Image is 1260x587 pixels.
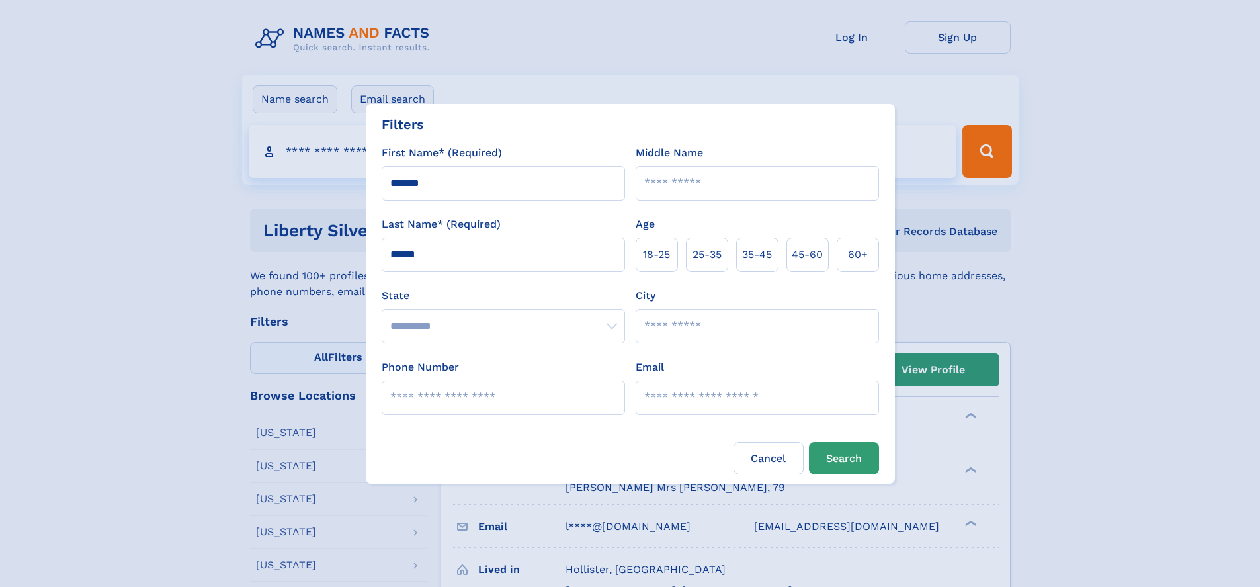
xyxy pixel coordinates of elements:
[636,288,655,304] label: City
[792,247,823,263] span: 45‑60
[636,216,655,232] label: Age
[848,247,868,263] span: 60+
[382,359,459,375] label: Phone Number
[636,359,664,375] label: Email
[734,442,804,474] label: Cancel
[693,247,722,263] span: 25‑35
[636,145,703,161] label: Middle Name
[742,247,772,263] span: 35‑45
[382,114,424,134] div: Filters
[382,288,625,304] label: State
[382,216,501,232] label: Last Name* (Required)
[809,442,879,474] button: Search
[382,145,502,161] label: First Name* (Required)
[643,247,670,263] span: 18‑25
